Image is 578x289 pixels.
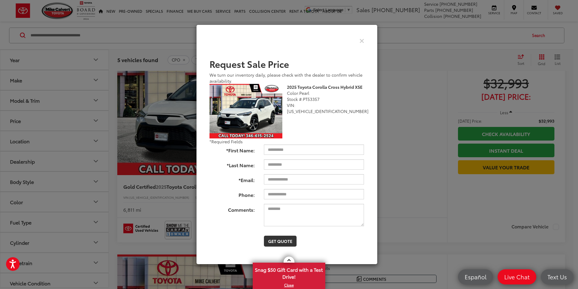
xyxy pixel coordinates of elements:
label: *Last Name: [205,159,260,169]
label: *Email: [205,174,260,184]
button: Get Quote [264,236,297,247]
a: Español [458,269,493,284]
span: Color: [287,90,299,96]
a: Live Chat [498,269,536,284]
label: *First Name: [205,144,260,154]
div: We turn our inventory daily, please check with the dealer to confirm vehicle availability. [209,72,364,84]
span: [US_VEHICLE_IDENTIFICATION_NUMBER] [287,108,369,114]
span: Text Us [544,273,570,281]
span: Live Chat [501,273,533,281]
span: *Required Fields [209,138,243,144]
b: 2025 Toyota Corolla Cross Hybrid XSE [287,84,362,90]
label: Comments: [205,204,260,213]
img: 2025 Toyota Corolla Cross Hybrid XSE [209,84,282,139]
span: Stock #: [287,96,303,102]
h2: Request Sale Price [209,59,364,69]
a: Text Us [541,269,573,284]
span: Español [462,273,489,281]
span: VIN: [287,102,295,108]
span: Snag $50 Gift Card with a Test Drive! [253,263,325,282]
button: Close [359,37,364,44]
span: PT53357 [303,96,320,102]
label: Phone: [205,189,260,198]
span: Pearl [299,90,309,96]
